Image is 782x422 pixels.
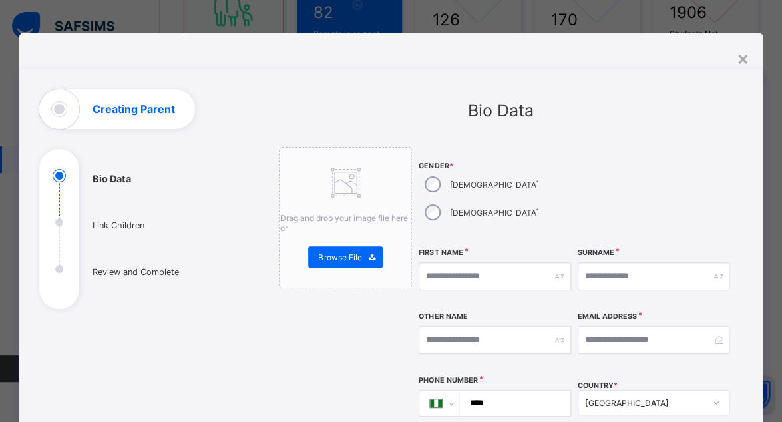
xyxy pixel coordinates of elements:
[419,376,477,385] label: Phone Number
[450,208,539,218] label: [DEMOGRAPHIC_DATA]
[578,312,637,321] label: Email Address
[419,248,463,257] label: First Name
[737,47,749,69] div: ×
[450,180,539,190] label: [DEMOGRAPHIC_DATA]
[585,398,705,408] div: [GEOGRAPHIC_DATA]
[578,381,618,390] span: COUNTRY
[318,252,361,262] span: Browse File
[578,248,614,257] label: Surname
[280,213,407,233] span: Drag and drop your image file here or
[419,312,467,321] label: Other Name
[468,101,534,120] span: Bio Data
[93,104,175,114] h1: Creating Parent
[419,162,571,170] span: Gender
[279,147,412,288] div: Drag and drop your image file here orBrowse File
